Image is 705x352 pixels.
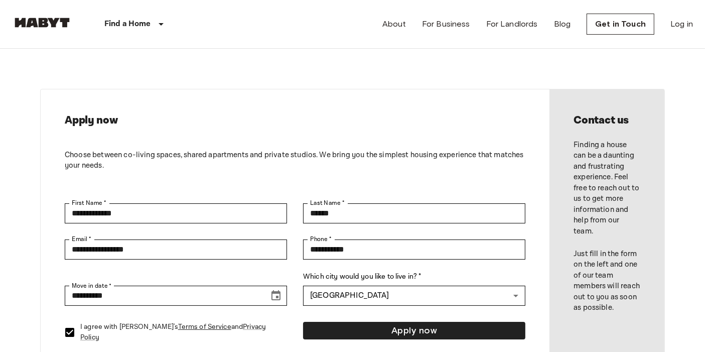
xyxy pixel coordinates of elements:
[72,199,106,207] label: First Name *
[574,140,640,237] p: Finding a house can be a daunting and frustrating experience. Feel free to reach out to us to get...
[65,150,525,171] p: Choose between co-living spaces, shared apartments and private studios. We bring you the simplest...
[303,272,525,282] label: Which city would you like to live in? *
[587,14,654,35] a: Get in Touch
[266,286,286,306] button: Choose date, selected date is Jan 1, 2026
[310,235,332,244] label: Phone *
[554,18,571,30] a: Blog
[422,18,470,30] a: For Business
[104,18,151,30] p: Find a Home
[80,322,279,343] p: I agree with [PERSON_NAME]'s and
[310,199,345,207] label: Last Name *
[72,281,112,290] label: Move in date
[80,322,266,342] a: Privacy Policy
[670,18,693,30] a: Log in
[486,18,538,30] a: For Landlords
[303,322,525,339] button: Apply now
[65,113,525,128] h2: Apply now
[72,235,91,244] label: Email *
[382,18,406,30] a: About
[303,286,525,306] div: [GEOGRAPHIC_DATA]
[574,249,640,313] p: Just fill in the form on the left and one of our team members will reach out to you as soon as po...
[12,18,72,28] img: Habyt
[178,322,231,331] a: Terms of Service
[574,113,640,128] h2: Contact us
